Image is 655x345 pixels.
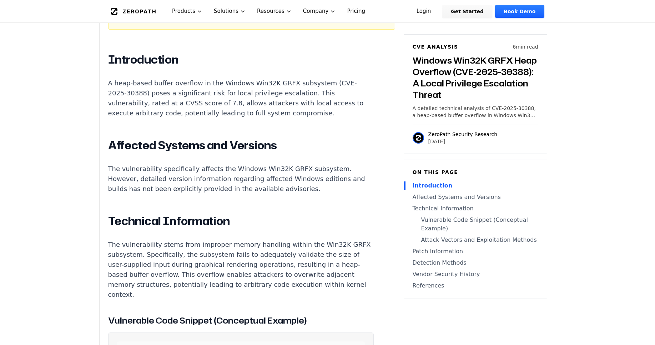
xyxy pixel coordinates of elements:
[108,52,374,67] h2: Introduction
[408,5,440,18] a: Login
[413,216,538,233] a: Vulnerable Code Snippet (Conceptual Example)
[428,138,498,145] p: [DATE]
[413,204,538,213] a: Technical Information
[413,270,538,279] a: Vendor Security History
[108,240,374,300] p: The vulnerability stems from improper memory handling within the Win32K GRFX subsystem. Specifica...
[413,55,538,100] h3: Windows Win32K GRFX Heap Overflow (CVE-2025-30388): A Local Privilege Escalation Threat
[108,164,374,194] p: The vulnerability specifically affects the Windows Win32K GRFX subsystem. However, detailed versi...
[513,43,538,50] p: 6 min read
[442,5,492,18] a: Get Started
[108,138,374,152] h2: Affected Systems and Versions
[413,236,538,244] a: Attack Vectors and Exploitation Methods
[428,131,498,138] p: ZeroPath Security Research
[413,132,424,144] img: ZeroPath Security Research
[413,281,538,290] a: References
[413,181,538,190] a: Introduction
[413,43,458,50] h6: CVE Analysis
[413,247,538,256] a: Patch Information
[108,214,374,228] h2: Technical Information
[413,259,538,267] a: Detection Methods
[495,5,544,18] a: Book Demo
[108,78,374,118] p: A heap-based buffer overflow in the Windows Win32K GRFX subsystem (CVE-2025-30388) poses a signif...
[413,169,538,176] h6: On this page
[108,314,374,327] h3: Vulnerable Code Snippet (Conceptual Example)
[413,193,538,201] a: Affected Systems and Versions
[413,105,538,119] p: A detailed technical analysis of CVE-2025-30388, a heap-based buffer overflow in Windows Win32K G...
